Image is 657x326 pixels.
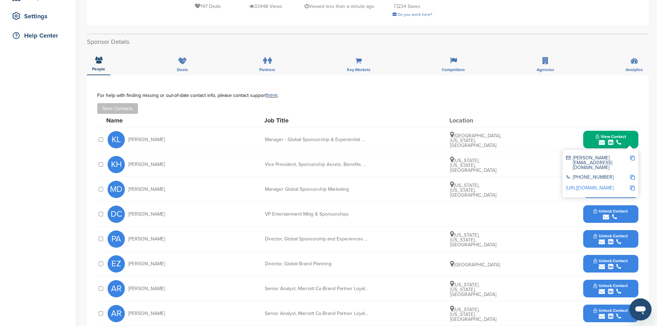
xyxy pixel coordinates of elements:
p: 147 Deals [195,2,221,11]
span: [PERSON_NAME] [128,237,165,241]
span: [US_STATE], [US_STATE], [GEOGRAPHIC_DATA] [450,182,496,198]
div: Vice President, Sponsorship Assets, Benefits & Operations [265,162,368,167]
span: [GEOGRAPHIC_DATA], [US_STATE], [GEOGRAPHIC_DATA] [450,133,501,148]
span: Unlock Contact [594,234,628,238]
span: View Contact [596,134,626,139]
span: [PERSON_NAME] [128,261,165,266]
span: Unlock Contact [594,283,628,288]
div: Senior Analyst, Marriott Co-Brand Partner Loyalty Marketing [265,286,368,291]
button: Unlock Contact [585,229,636,249]
button: View Contact [587,129,634,150]
div: Location [449,117,501,124]
span: [US_STATE], [US_STATE], [GEOGRAPHIC_DATA] [450,158,496,173]
img: Copy [630,186,635,190]
a: Help Center [7,28,69,43]
button: Unlock Contact [585,254,636,274]
button: Unlock Contact [585,303,636,324]
span: Unlock Contact [594,209,628,214]
span: KH [108,156,125,173]
p: 33448 Views [249,2,282,11]
span: [GEOGRAPHIC_DATA] [450,262,500,268]
div: Senior Analyst, Marriott Co-Brand Partner Loyalty Marketing [265,311,368,316]
span: AR [108,305,125,322]
span: AR [108,280,125,297]
div: Manager Global Sponsorship Marketing [265,187,368,192]
span: KL [108,131,125,148]
button: Save Contacts [97,103,138,114]
span: Agencies [537,68,554,72]
div: Manager - Global Sponsorship & Experiential Marketing (Sport) [265,137,368,142]
span: Partners [259,68,275,72]
span: [PERSON_NAME] [128,187,165,192]
div: Help Center [10,29,69,42]
h2: Sponsor Details [87,37,649,47]
span: Unlock Contact [594,258,628,263]
iframe: Button to launch messaging window [629,298,651,320]
span: Key Markets [347,68,370,72]
span: [PERSON_NAME] [128,311,165,316]
span: Competitors [442,68,465,72]
a: [URL][DOMAIN_NAME] [566,185,614,191]
span: [US_STATE], [US_STATE], [GEOGRAPHIC_DATA] [450,232,496,248]
a: Settings [7,8,69,24]
p: 234 Saves [395,2,420,11]
button: Unlock Contact [585,204,636,225]
span: [PERSON_NAME] [128,162,165,167]
a: Do you work here? [392,12,432,17]
span: [PERSON_NAME] [128,137,165,142]
div: Name [106,117,182,124]
span: [PERSON_NAME] [128,212,165,217]
div: [PHONE_NUMBER] [566,175,630,181]
span: Do you work here? [398,12,432,17]
span: MD [108,181,125,198]
span: [US_STATE], [US_STATE], [GEOGRAPHIC_DATA] [450,307,496,322]
div: For help with finding missing or out-of-date contact info, please contact support . [97,92,638,98]
div: [PERSON_NAME][EMAIL_ADDRESS][DOMAIN_NAME] [566,156,630,170]
img: Copy [630,175,635,180]
a: here [267,92,278,99]
button: Unlock Contact [585,278,636,299]
span: Unlock Contact [594,308,628,313]
span: PA [108,230,125,248]
img: Copy [630,156,635,160]
span: Analytics [626,68,643,72]
span: Deals [177,68,188,72]
div: Settings [10,10,69,22]
p: Viewed less than a minute ago [305,2,374,11]
div: VP Entertainment Mktg & Sponsorships [265,212,368,217]
span: [PERSON_NAME] [128,286,165,291]
span: People [92,67,105,71]
div: Director, Global Brand Planning [265,261,368,266]
div: Director, Global Sponsorship and Experiences Strategy, Measurement & Investment [265,237,368,241]
span: EZ [108,255,125,273]
span: DC [108,206,125,223]
span: [US_STATE], [US_STATE], [GEOGRAPHIC_DATA] [450,282,496,297]
div: Job Title [264,117,368,124]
